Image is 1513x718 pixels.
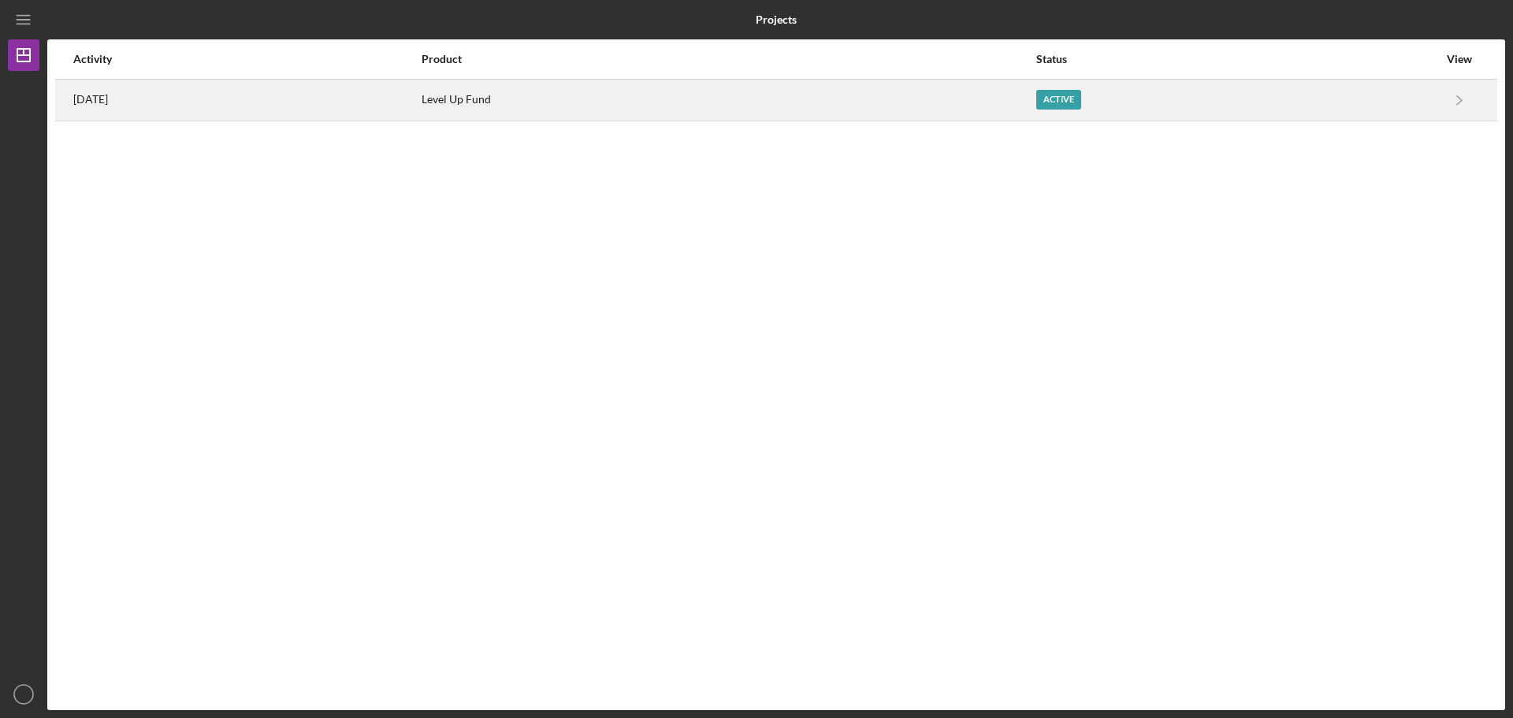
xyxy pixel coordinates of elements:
[73,93,108,106] time: 2025-08-12 22:40
[756,13,797,26] b: Projects
[422,53,1035,65] div: Product
[422,80,1035,120] div: Level Up Fund
[1036,90,1081,110] div: Active
[1036,53,1438,65] div: Status
[1440,53,1479,65] div: View
[73,53,420,65] div: Activity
